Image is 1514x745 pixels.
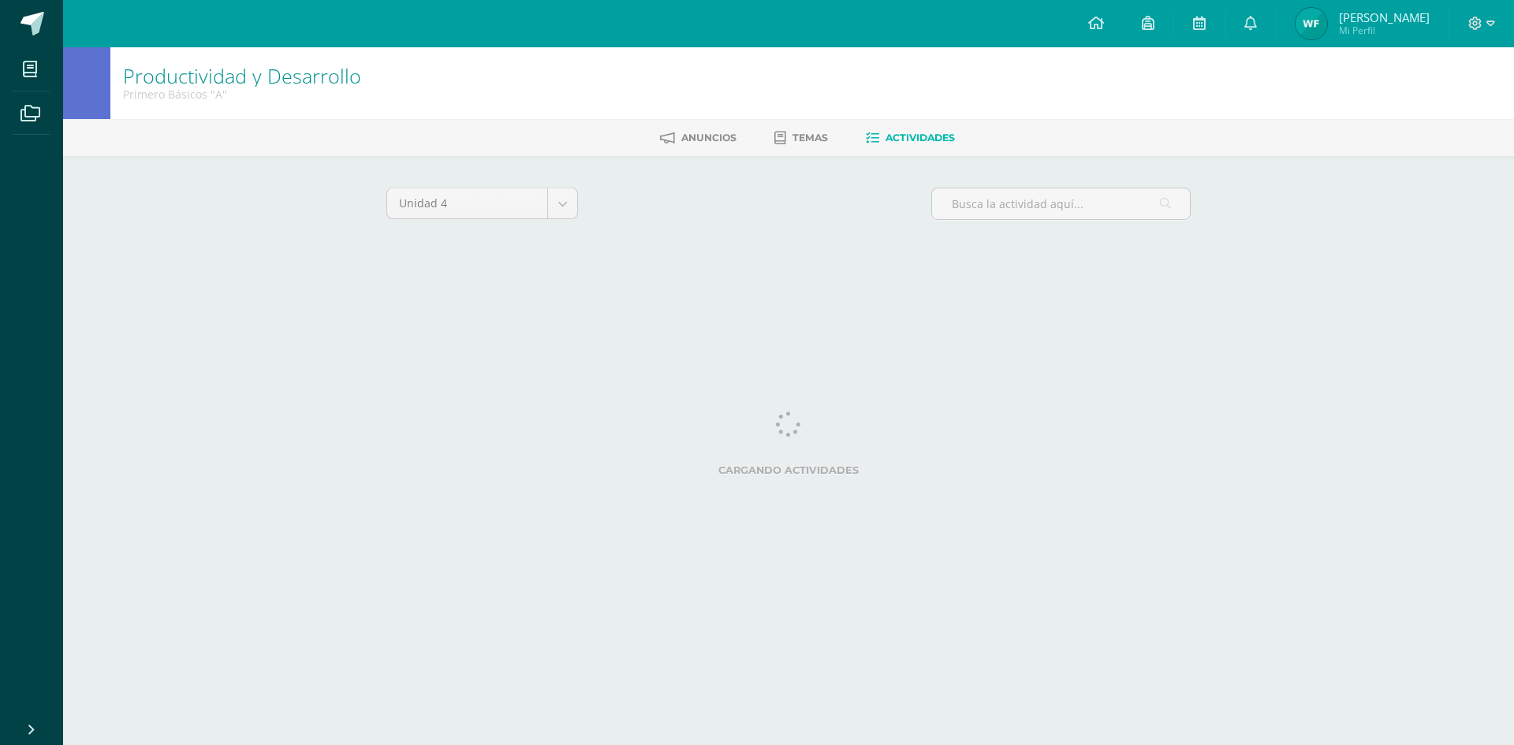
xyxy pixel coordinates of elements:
[386,464,1191,476] label: Cargando actividades
[681,132,736,143] span: Anuncios
[932,188,1190,219] input: Busca la actividad aquí...
[660,125,736,151] a: Anuncios
[123,62,361,89] a: Productividad y Desarrollo
[399,188,535,218] span: Unidad 4
[774,125,828,151] a: Temas
[387,188,577,218] a: Unidad 4
[123,65,361,87] h1: Productividad y Desarrollo
[123,87,361,102] div: Primero Básicos 'A'
[1339,9,1430,25] span: [PERSON_NAME]
[886,132,955,143] span: Actividades
[866,125,955,151] a: Actividades
[792,132,828,143] span: Temas
[1339,24,1430,37] span: Mi Perfil
[1296,8,1327,39] img: 83a63e5e881d2b3cd84822e0c7d080d2.png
